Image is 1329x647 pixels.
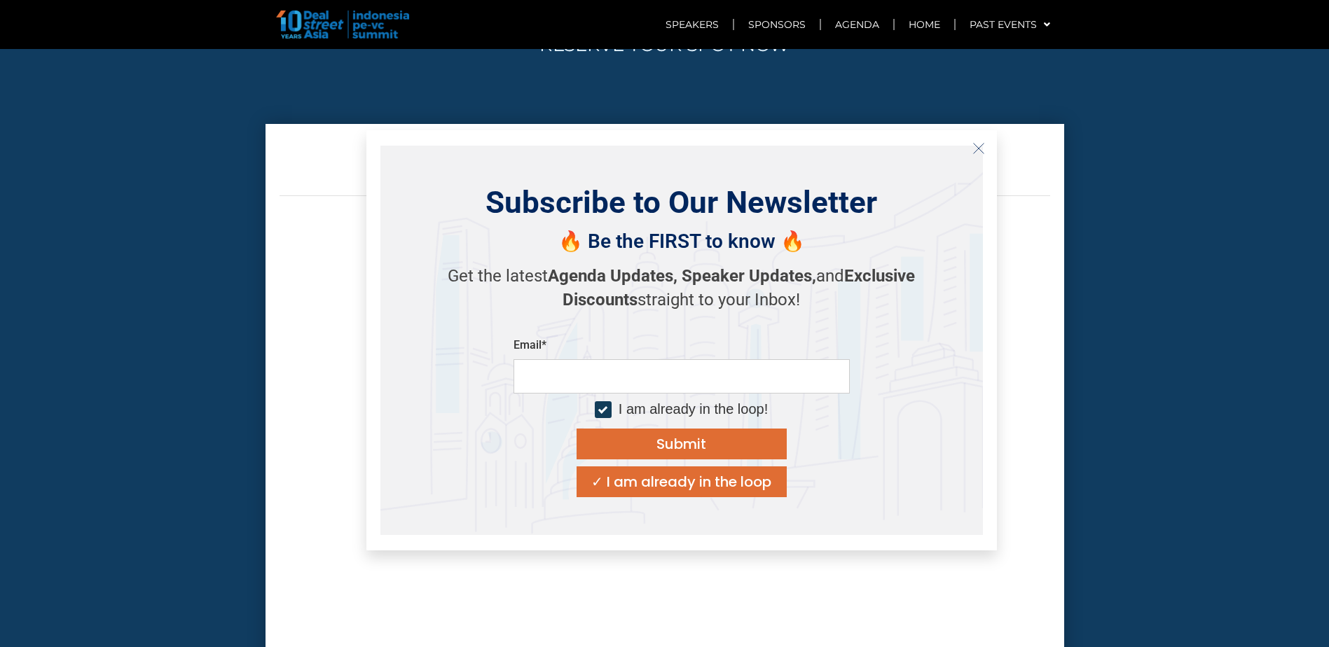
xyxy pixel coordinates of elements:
a: Past Events [956,8,1064,41]
a: Home [895,8,954,41]
h3: RESERVE YOUR SPOT NOW [273,36,1057,54]
a: Speakers [652,8,733,41]
a: Agenda [821,8,893,41]
a: Sponsors [734,8,820,41]
h4: Get Your Tickets Here [280,148,1050,173]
